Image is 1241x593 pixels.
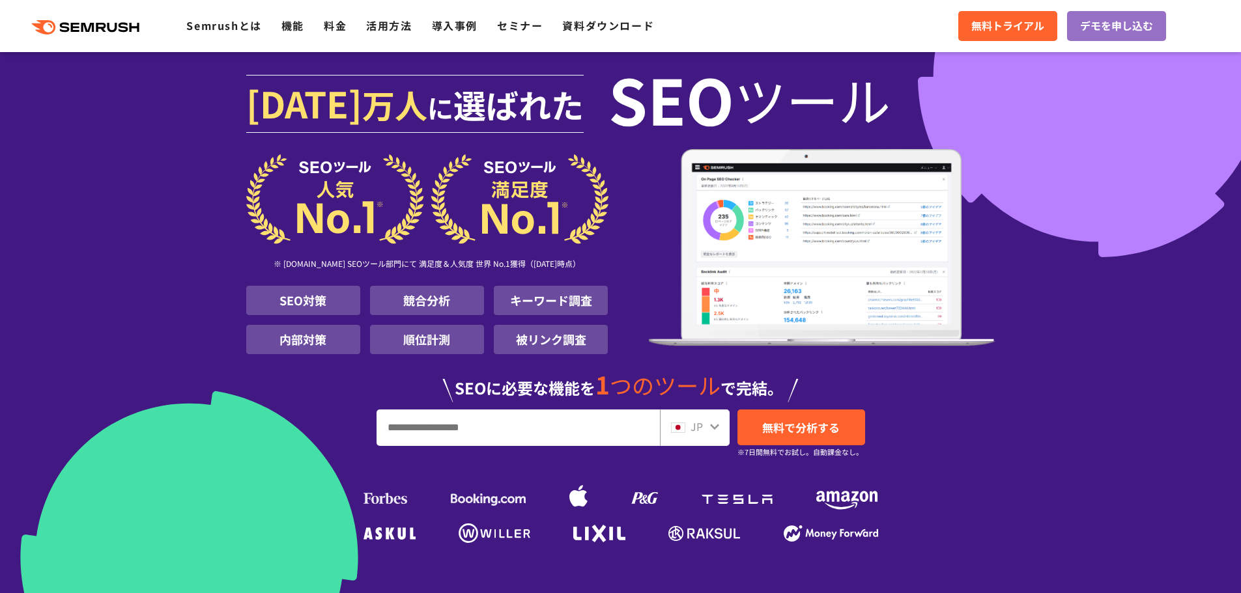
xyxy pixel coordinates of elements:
[737,446,863,458] small: ※7日間無料でお試し。自動課金なし。
[494,325,608,354] li: 被リンク調査
[595,366,610,402] span: 1
[610,369,720,401] span: つのツール
[494,286,608,315] li: キーワード調査
[370,325,484,354] li: 順位計測
[246,325,360,354] li: 内部対策
[366,18,412,33] a: 活用方法
[377,410,659,445] input: URL、キーワードを入力してください
[246,244,608,286] div: ※ [DOMAIN_NAME] SEOツール部門にて 満足度＆人気度 世界 No.1獲得（[DATE]時点）
[246,77,362,129] span: [DATE]
[608,73,734,125] span: SEO
[720,376,783,399] span: で完結。
[246,359,995,402] div: SEOに必要な機能を
[246,286,360,315] li: SEO対策
[958,11,1057,41] a: 無料トライアル
[737,409,865,445] a: 無料で分析する
[427,89,453,126] span: に
[453,81,584,128] span: 選ばれた
[562,18,654,33] a: 資料ダウンロード
[1080,18,1153,34] span: デモを申し込む
[362,81,427,128] span: 万人
[432,18,478,33] a: 導入事例
[497,18,543,33] a: セミナー
[762,419,840,435] span: 無料で分析する
[734,73,891,125] span: ツール
[691,419,703,434] span: JP
[370,286,484,315] li: 競合分析
[1067,11,1166,41] a: デモを申し込む
[281,18,304,33] a: 機能
[324,18,347,33] a: 料金
[971,18,1044,34] span: 無料トライアル
[186,18,261,33] a: Semrushとは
